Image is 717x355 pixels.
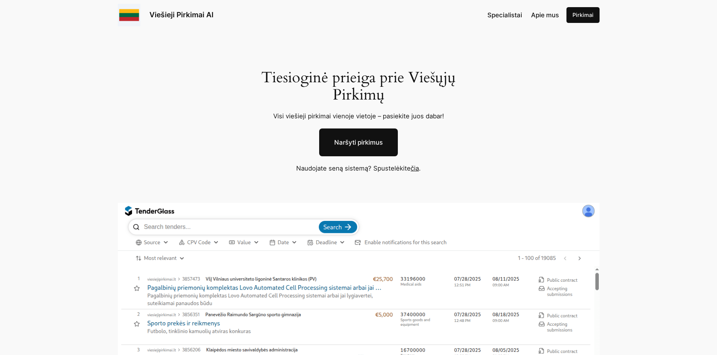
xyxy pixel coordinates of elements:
nav: Navigation [487,10,559,20]
a: Pirkimai [566,7,600,23]
a: čia [411,165,419,172]
a: Naršyti pirkimus [319,128,398,156]
p: Visi viešieji pirkimai vienoje vietoje – pasiekite juos dabar! [252,111,465,121]
a: Specialistai [487,10,522,20]
p: Naudojate seną sistemą? Spustelėkite . [242,163,475,173]
span: Apie mus [531,11,559,19]
a: Viešieji Pirkimai AI [149,10,213,19]
h1: Tiesioginė prieiga prie Viešųjų Pirkimų [252,69,465,104]
a: Apie mus [531,10,559,20]
span: Specialistai [487,11,522,19]
img: Viešieji pirkimai logo [118,4,140,26]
